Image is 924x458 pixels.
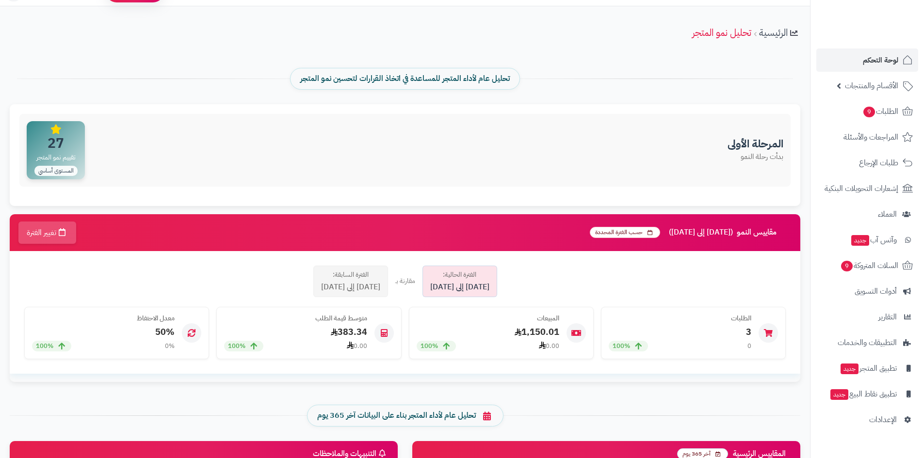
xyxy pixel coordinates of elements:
span: تطبيق نقاط البيع [829,387,897,401]
h4: المبيعات [417,315,559,322]
span: 27 [33,137,79,150]
span: [DATE] إلى [DATE] [430,282,489,293]
span: التقارير [878,310,897,324]
span: تحليل عام لأداء المتجر بناء على البيانات آخر 365 يوم [317,410,476,421]
span: 9 [841,261,853,271]
span: طلبات الإرجاع [859,156,898,170]
div: 383.34 [224,326,367,338]
span: الإعدادات [869,413,897,426]
span: 100% [613,342,630,351]
button: تغيير الفترة [18,221,76,244]
a: طلبات الإرجاع [816,151,918,174]
a: تحليل نمو المتجر [692,25,751,40]
span: 100% [228,342,245,351]
h4: الطلبات [609,315,751,322]
img: logo-2.png [858,26,915,47]
a: الرئيسية [759,25,788,40]
span: [DATE] إلى [DATE] [321,282,380,293]
div: 3 [609,326,751,338]
p: بدأت رحلة النمو [728,152,783,162]
a: لوحة التحكم [816,48,918,72]
span: تطبيق المتجر [840,362,897,375]
span: أدوات التسويق [855,284,897,298]
span: تقييم نمو المتجر [33,152,79,163]
span: إشعارات التحويلات البنكية [825,182,898,195]
h4: متوسط قيمة الطلب [224,315,367,322]
span: السلات المتروكة [840,259,898,272]
div: مقارنة بـ [395,276,415,286]
a: التطبيقات والخدمات [816,331,918,354]
span: 100% [421,342,438,351]
span: العملاء [878,207,897,221]
a: السلات المتروكة9 [816,254,918,277]
span: ([DATE] إلى [DATE]) [669,228,733,237]
a: المراجعات والأسئلة [816,126,918,149]
div: 50% [32,326,175,338]
span: المراجعات والأسئلة [843,130,898,144]
h4: معدل الاحتفاظ [32,315,175,322]
span: الفترة السابقة: [333,270,369,280]
a: أدوات التسويق [816,280,918,303]
div: 0.00 [347,341,367,351]
div: 0.00 [539,341,559,351]
a: الطلبات9 [816,100,918,123]
span: لوحة التحكم [863,53,898,67]
span: الأقسام والمنتجات [845,79,898,93]
h3: المرحلة الأولى [728,138,783,150]
span: التطبيقات والخدمات [838,336,897,349]
a: العملاء [816,203,918,226]
span: الطلبات [862,105,898,118]
div: 0 [747,342,751,351]
span: جديد [830,389,848,400]
span: تحليل عام لأداء المتجر للمساعدة في اتخاذ القرارات لتحسين نمو المتجر [300,73,510,84]
a: إشعارات التحويلات البنكية [816,177,918,200]
a: الإعدادات [816,408,918,431]
span: جديد [841,363,859,374]
div: 1,150.01 [417,326,559,338]
span: وآتس آب [850,233,897,247]
span: 9 [863,107,875,117]
a: وآتس آبجديد [816,228,918,252]
a: التقارير [816,305,918,329]
a: تطبيق نقاط البيعجديد [816,382,918,406]
a: تطبيق المتجرجديد [816,357,918,380]
span: 100% [36,342,53,351]
span: الفترة الحالية: [443,270,476,280]
span: جديد [851,235,869,246]
span: المستوى أساسي [34,166,78,176]
h3: مقاييس النمو [590,227,793,238]
span: حسب الفترة المحددة [590,227,660,238]
div: 0% [165,342,175,351]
